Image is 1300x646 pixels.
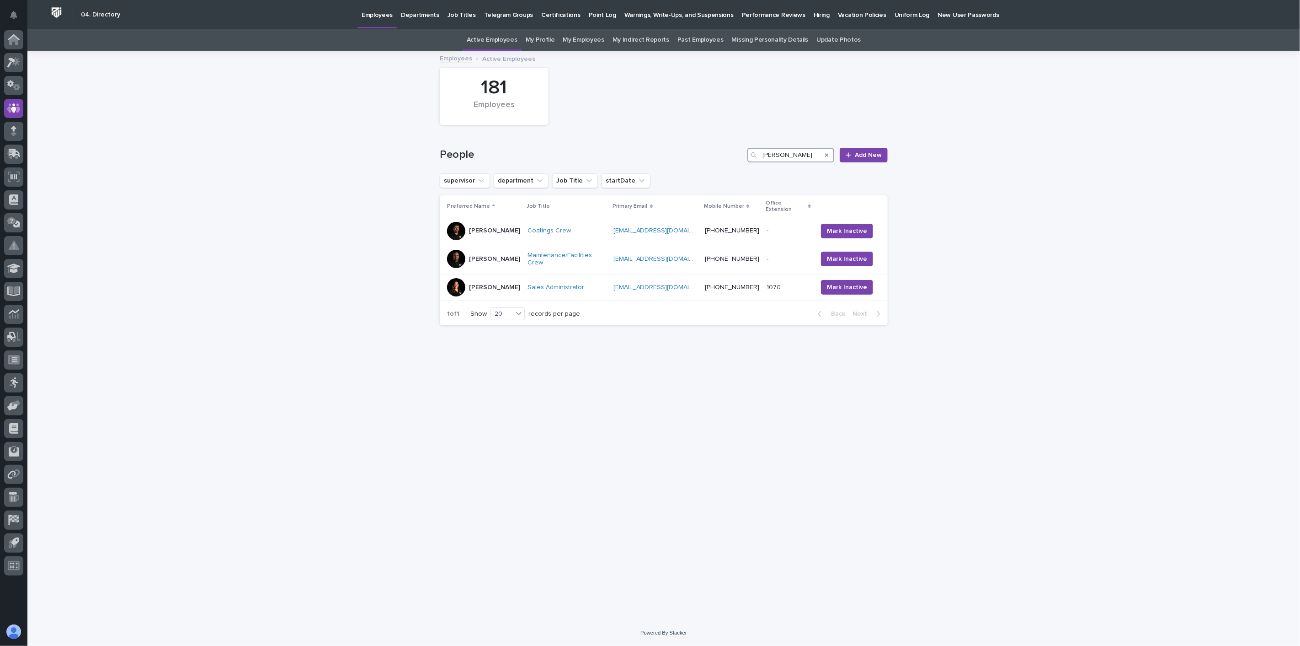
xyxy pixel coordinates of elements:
p: Show [470,310,487,318]
a: Missing Personality Details [732,29,809,51]
span: Mark Inactive [827,254,867,264]
span: Next [852,311,873,317]
a: [EMAIL_ADDRESS][DOMAIN_NAME] [613,227,717,234]
button: Job Title [552,173,598,188]
button: Notifications [4,5,23,25]
a: Update Photos [816,29,861,51]
h1: People [440,148,744,161]
p: [PERSON_NAME] [469,284,520,291]
a: Employees [440,53,472,63]
p: Job Title [527,201,550,211]
p: Office Extension [766,198,806,215]
a: Past Employees [677,29,724,51]
p: [PERSON_NAME] [469,255,520,263]
span: Mark Inactive [827,226,867,236]
button: department [494,173,549,188]
p: [PERSON_NAME] [469,227,520,235]
p: Primary Email [613,201,648,211]
p: Mobile Number [704,201,744,211]
div: Employees [455,100,533,119]
button: startDate [602,173,650,188]
button: supervisor [440,173,490,188]
a: Maintenance/Facilities Crew [527,252,606,267]
div: 20 [491,309,513,319]
a: My Profile [526,29,555,51]
a: [EMAIL_ADDRESS][DOMAIN_NAME] [613,284,717,291]
a: [PHONE_NUMBER] [705,284,759,291]
input: Search [747,148,834,162]
button: Back [810,310,849,318]
a: Sales Administrator [527,284,584,291]
p: records per page [528,310,580,318]
div: 181 [455,76,533,99]
button: Next [849,310,888,318]
a: [PHONE_NUMBER] [705,227,759,234]
a: Coatings Crew [527,227,571,235]
p: 1070 [767,282,783,291]
button: Mark Inactive [821,224,873,238]
span: Back [826,311,845,317]
a: My Employees [563,29,604,51]
a: Powered By Stacker [640,630,687,635]
img: Workspace Logo [48,4,65,21]
p: - [767,253,770,263]
button: Mark Inactive [821,280,873,295]
h2: 04. Directory [81,11,120,19]
div: Notifications [11,11,23,26]
p: Active Employees [482,53,535,63]
tr: [PERSON_NAME]Coatings Crew [EMAIL_ADDRESS][DOMAIN_NAME] [PHONE_NUMBER]-- Mark Inactive [440,218,888,244]
p: 1 of 1 [440,303,467,325]
a: [PHONE_NUMBER] [705,256,759,262]
button: users-avatar [4,622,23,641]
span: Add New [855,152,882,158]
tr: [PERSON_NAME]Sales Administrator [EMAIL_ADDRESS][DOMAIN_NAME] [PHONE_NUMBER]10701070 Mark Inactive [440,275,888,301]
span: Mark Inactive [827,283,867,292]
button: Mark Inactive [821,252,873,266]
tr: [PERSON_NAME]Maintenance/Facilities Crew [EMAIL_ADDRESS][DOMAIN_NAME] [PHONE_NUMBER]-- Mark Inactive [440,244,888,275]
a: Active Employees [467,29,517,51]
a: Add New [840,148,888,162]
p: - [767,225,770,235]
a: [EMAIL_ADDRESS][DOMAIN_NAME] [613,256,717,262]
a: My Indirect Reports [613,29,669,51]
p: Preferred Name [447,201,490,211]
